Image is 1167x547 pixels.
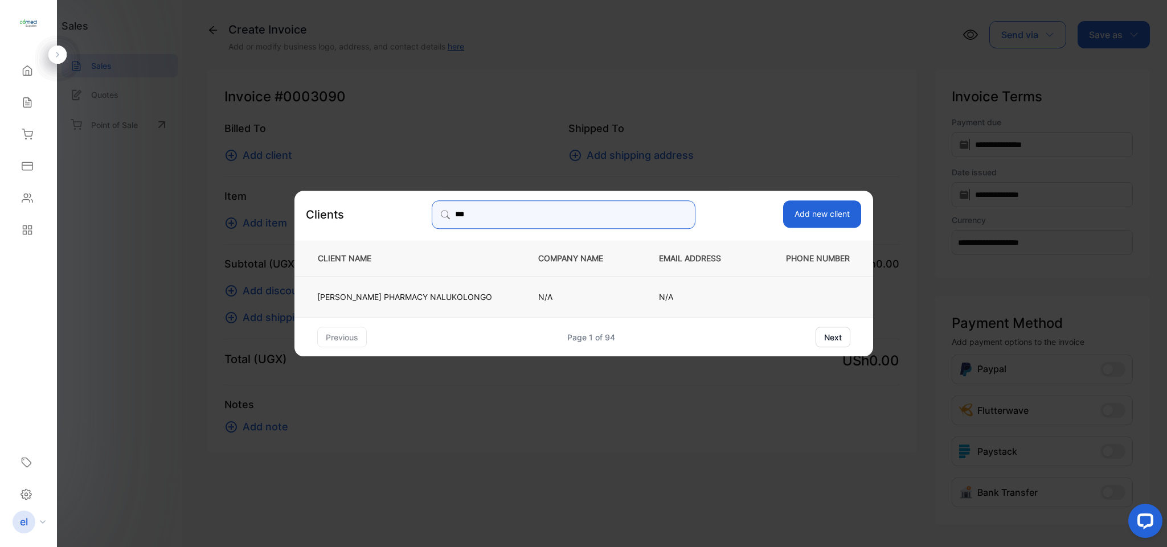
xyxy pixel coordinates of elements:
button: Add new client [783,200,861,228]
p: COMPANY NAME [538,252,621,264]
p: [PERSON_NAME] PHARMACY NALUKOLONGO [317,291,492,303]
p: N/A [659,291,739,303]
img: logo [20,15,37,32]
p: el [20,515,28,529]
p: EMAIL ADDRESS [659,252,739,264]
div: Page 1 of 94 [567,331,615,343]
button: previous [317,327,367,347]
p: Clients [306,206,344,223]
button: next [816,327,850,347]
p: PHONE NUMBER [777,252,854,264]
p: N/A [538,291,621,303]
iframe: LiveChat chat widget [1119,499,1167,547]
p: CLIENT NAME [313,252,501,264]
